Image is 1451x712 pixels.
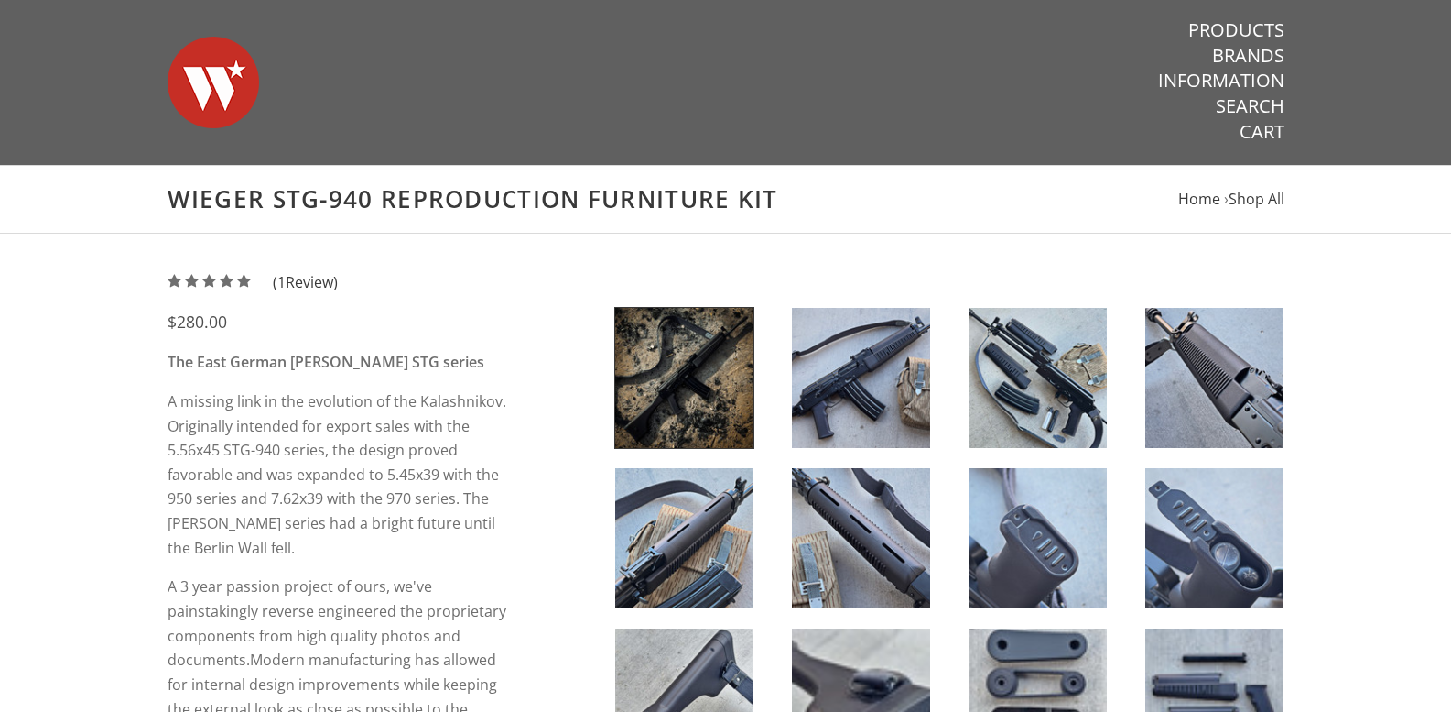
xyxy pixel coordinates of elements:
img: Warsaw Wood Co. [168,18,259,147]
a: Products [1188,18,1284,42]
img: Wieger STG-940 Reproduction Furniture Kit [792,468,930,608]
span: ( Review) [273,270,338,295]
a: Home [1178,189,1220,209]
img: Wieger STG-940 Reproduction Furniture Kit [615,308,753,448]
a: (1Review) [168,272,338,292]
img: Wieger STG-940 Reproduction Furniture Kit [969,468,1107,608]
img: Wieger STG-940 Reproduction Furniture Kit [615,468,753,608]
a: Shop All [1229,189,1284,209]
li: › [1224,187,1284,212]
a: Information [1158,69,1284,93]
span: 1 [277,272,286,292]
span: $280.00 [168,311,227,333]
img: Wieger STG-940 Reproduction Furniture Kit [1145,308,1283,448]
strong: The East German [PERSON_NAME] STG series [168,352,484,372]
img: Wieger STG-940 Reproduction Furniture Kit [969,308,1107,448]
h1: Wieger STG-940 Reproduction Furniture Kit [168,184,1284,214]
a: Cart [1240,120,1284,144]
a: Search [1216,94,1284,118]
p: A missing link in the evolution of the Kalashnikov. Originally intended for export sales with the... [168,389,518,560]
img: Wieger STG-940 Reproduction Furniture Kit [1145,468,1283,608]
a: Brands [1212,44,1284,68]
img: Wieger STG-940 Reproduction Furniture Kit [792,308,930,448]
